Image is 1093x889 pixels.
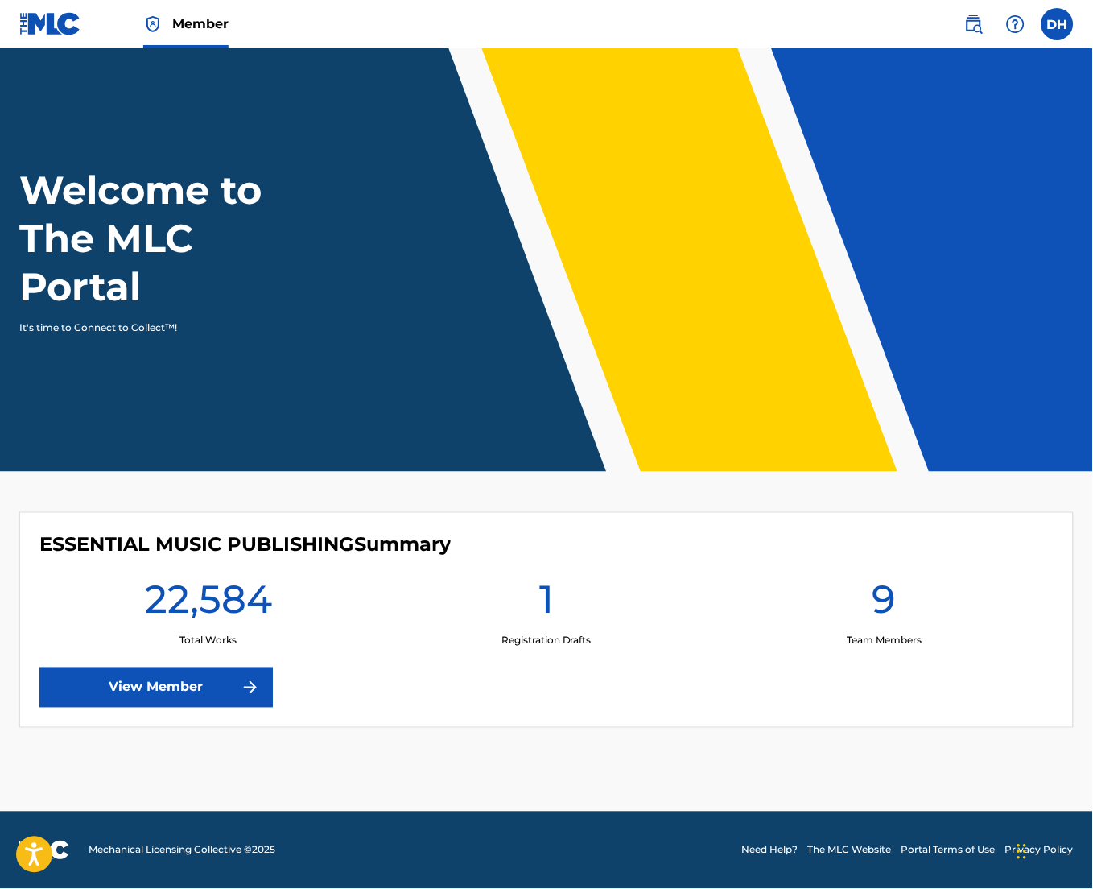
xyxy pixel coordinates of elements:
a: The MLC Website [808,843,892,858]
div: Drag [1017,828,1027,876]
p: Total Works [179,634,237,648]
h1: Welcome to The MLC Portal [19,166,320,311]
span: Member [172,14,229,33]
p: Team Members [847,634,922,648]
h1: 22,584 [145,576,272,634]
img: Top Rightsholder [143,14,163,34]
h1: 9 [872,576,897,634]
img: f7272a7cc735f4ea7f67.svg [241,678,260,697]
a: View Member [39,668,273,708]
span: Mechanical Licensing Collective © 2025 [89,843,275,858]
img: logo [19,841,69,860]
a: Portal Terms of Use [901,843,996,858]
img: MLC Logo [19,12,81,35]
iframe: Chat Widget [1013,812,1093,889]
div: User Menu [1041,8,1074,40]
h4: ESSENTIAL MUSIC PUBLISHING [39,532,451,556]
img: search [964,14,984,34]
p: It's time to Connect to Collect™! [19,320,299,335]
a: Need Help? [742,843,798,858]
div: Help [1000,8,1032,40]
a: Privacy Policy [1005,843,1074,858]
a: Public Search [958,8,990,40]
img: help [1006,14,1025,34]
p: Registration Drafts [501,634,592,648]
h1: 1 [539,576,554,634]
